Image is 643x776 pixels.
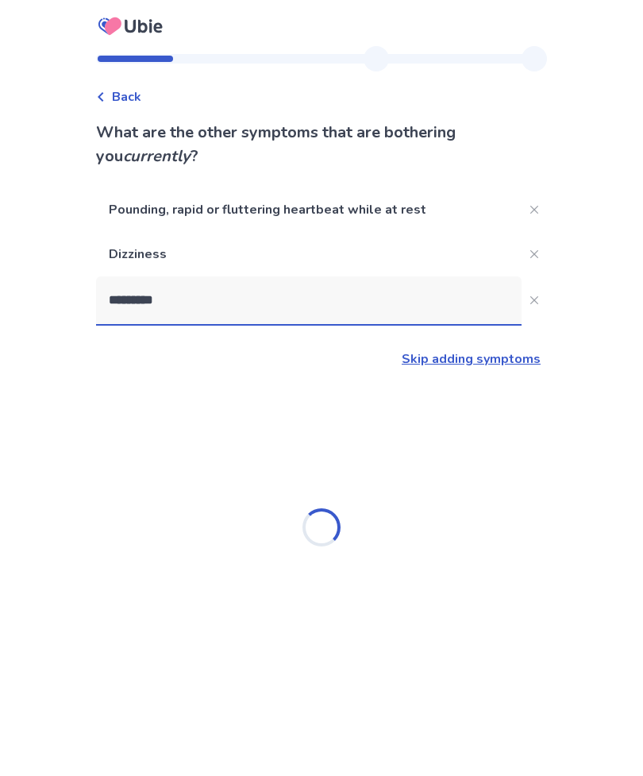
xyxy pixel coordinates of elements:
span: Back [112,87,141,106]
p: Dizziness [96,232,522,276]
i: currently [123,145,191,167]
button: Close [522,288,547,313]
a: Skip adding symptoms [402,350,541,368]
button: Close [522,197,547,222]
button: Close [522,241,547,267]
p: What are the other symptoms that are bothering you ? [96,121,547,168]
input: Close [96,276,522,324]
p: Pounding, rapid or fluttering heartbeat while at rest [96,187,522,232]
